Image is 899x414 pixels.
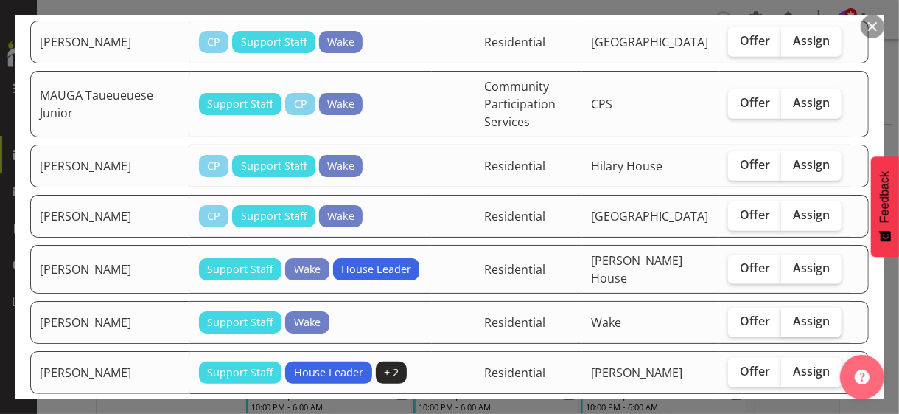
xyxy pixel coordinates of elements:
span: CP [207,158,220,174]
span: House Leader [294,365,364,381]
span: Offer [740,314,770,328]
span: Community Participation Services [484,78,556,130]
span: Support Staff [241,208,307,224]
span: Residential [484,314,545,331]
span: Wake [327,208,354,224]
span: Wake [591,314,621,331]
span: Wake [327,34,354,50]
span: Wake [327,96,354,112]
span: CP [207,208,220,224]
span: CPS [591,96,612,112]
img: help-xxl-2.png [855,370,870,384]
span: Hilary House [591,158,662,174]
td: [PERSON_NAME] [30,195,190,238]
span: Assign [793,95,830,110]
td: [PERSON_NAME] [30,351,190,394]
td: [PERSON_NAME] [30,301,190,344]
span: Residential [484,158,545,174]
td: [PERSON_NAME] [30,245,190,294]
td: [PERSON_NAME] [30,21,190,63]
td: [PERSON_NAME] [30,145,190,187]
span: Offer [740,95,770,110]
span: Wake [294,261,321,277]
span: Offer [740,33,770,48]
span: Offer [740,364,770,379]
span: [PERSON_NAME] [591,365,682,381]
span: Assign [793,314,830,328]
span: [GEOGRAPHIC_DATA] [591,34,708,50]
span: Wake [327,158,354,174]
span: Assign [793,157,830,172]
span: Support Staff [207,96,273,112]
span: Support Staff [207,314,273,331]
span: Feedback [878,171,892,223]
span: Support Staff [207,261,273,277]
span: Residential [484,261,545,277]
span: Offer [740,261,770,275]
span: Offer [740,207,770,222]
span: Assign [793,33,830,48]
span: Assign [793,261,830,275]
span: Assign [793,364,830,379]
span: Support Staff [241,34,307,50]
span: Residential [484,365,545,381]
span: Support Staff [207,365,273,381]
span: Support Staff [241,158,307,174]
button: Feedback - Show survey [871,156,899,257]
span: [GEOGRAPHIC_DATA] [591,208,708,224]
span: CP [207,34,220,50]
span: Assign [793,207,830,222]
span: CP [294,96,307,112]
span: Residential [484,34,545,50]
span: [PERSON_NAME] House [591,252,682,286]
span: Wake [294,314,321,331]
span: Residential [484,208,545,224]
span: House Leader [341,261,411,277]
span: + 2 [384,365,399,381]
span: Offer [740,157,770,172]
td: MAUGA Taueueuese Junior [30,71,190,137]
